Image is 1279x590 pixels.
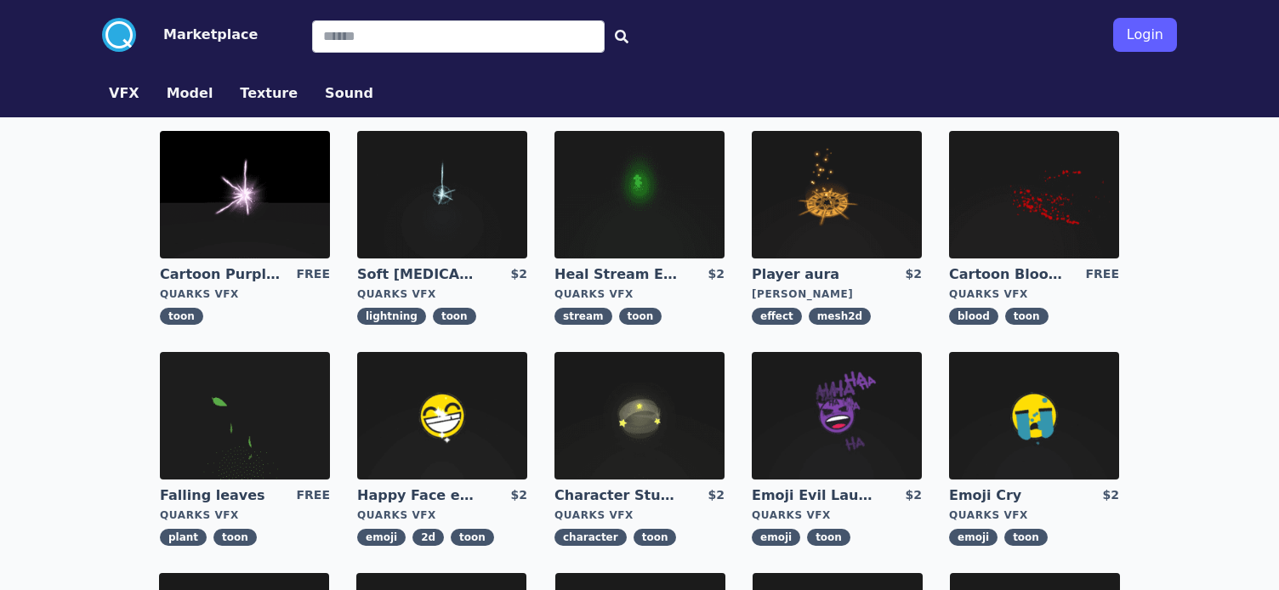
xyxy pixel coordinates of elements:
[752,352,922,479] img: imgAlt
[160,287,330,301] div: Quarks VFX
[312,20,605,53] input: Search
[511,265,527,284] div: $2
[949,352,1119,479] img: imgAlt
[160,508,330,522] div: Quarks VFX
[160,131,330,258] img: imgAlt
[297,486,330,505] div: FREE
[752,508,922,522] div: Quarks VFX
[1004,529,1048,546] span: toon
[554,529,627,546] span: character
[325,83,373,104] button: Sound
[949,265,1072,284] a: Cartoon Blood Splash
[554,131,725,258] img: imgAlt
[807,529,850,546] span: toon
[949,131,1119,258] img: imgAlt
[226,83,311,104] a: Texture
[95,83,153,104] a: VFX
[433,308,476,325] span: toon
[357,352,527,479] img: imgAlt
[949,486,1072,505] a: Emoji Cry
[752,529,800,546] span: emoji
[906,486,922,505] div: $2
[1005,308,1049,325] span: toon
[160,529,207,546] span: plant
[357,265,480,284] a: Soft [MEDICAL_DATA]
[752,287,922,301] div: [PERSON_NAME]
[167,83,213,104] button: Model
[163,25,258,45] button: Marketplace
[240,83,298,104] button: Texture
[949,508,1119,522] div: Quarks VFX
[752,486,874,505] a: Emoji Evil Laugh
[412,529,444,546] span: 2d
[554,352,725,479] img: imgAlt
[708,486,725,505] div: $2
[949,287,1119,301] div: Quarks VFX
[357,131,527,258] img: imgAlt
[357,287,527,301] div: Quarks VFX
[752,308,802,325] span: effect
[357,508,527,522] div: Quarks VFX
[357,529,406,546] span: emoji
[297,265,330,284] div: FREE
[357,486,480,505] a: Happy Face emoji
[109,83,139,104] button: VFX
[357,308,426,325] span: lightning
[554,486,677,505] a: Character Stun Effect
[809,308,871,325] span: mesh2d
[1113,11,1177,59] a: Login
[949,529,998,546] span: emoji
[451,529,494,546] span: toon
[160,352,330,479] img: imgAlt
[1103,486,1119,505] div: $2
[554,508,725,522] div: Quarks VFX
[1113,18,1177,52] button: Login
[160,265,282,284] a: Cartoon Purple [MEDICAL_DATA]
[554,287,725,301] div: Quarks VFX
[906,265,922,284] div: $2
[708,265,725,284] div: $2
[1086,265,1119,284] div: FREE
[619,308,662,325] span: toon
[554,308,612,325] span: stream
[554,265,677,284] a: Heal Stream Effect
[511,486,527,505] div: $2
[153,83,227,104] a: Model
[213,529,257,546] span: toon
[634,529,677,546] span: toon
[949,308,998,325] span: blood
[136,25,258,45] a: Marketplace
[160,486,282,505] a: Falling leaves
[311,83,387,104] a: Sound
[752,131,922,258] img: imgAlt
[160,308,203,325] span: toon
[752,265,874,284] a: Player aura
